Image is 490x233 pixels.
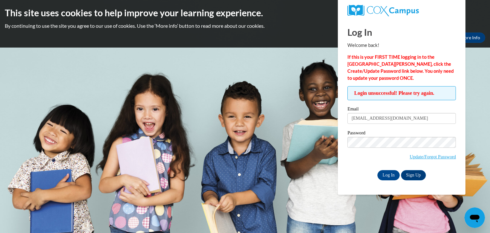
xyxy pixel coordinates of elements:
img: COX Campus [347,5,419,16]
a: COX Campus [347,5,456,16]
input: Log In [377,170,400,180]
p: By continuing to use the site you agree to our use of cookies. Use the ‘More info’ button to read... [5,22,485,29]
h2: This site uses cookies to help improve your learning experience. [5,6,485,19]
iframe: Button to launch messaging window [464,207,485,228]
strong: If this is your FIRST TIME logging in to the [GEOGRAPHIC_DATA][PERSON_NAME], click the Create/Upd... [347,54,454,81]
a: Update/Forgot Password [410,154,456,159]
a: More Info [455,33,485,43]
label: Email [347,107,456,113]
h1: Log In [347,26,456,39]
p: Welcome back! [347,42,456,49]
span: Login unsuccessful! Please try again. [347,86,456,100]
label: Password [347,131,456,137]
a: Sign Up [401,170,426,180]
